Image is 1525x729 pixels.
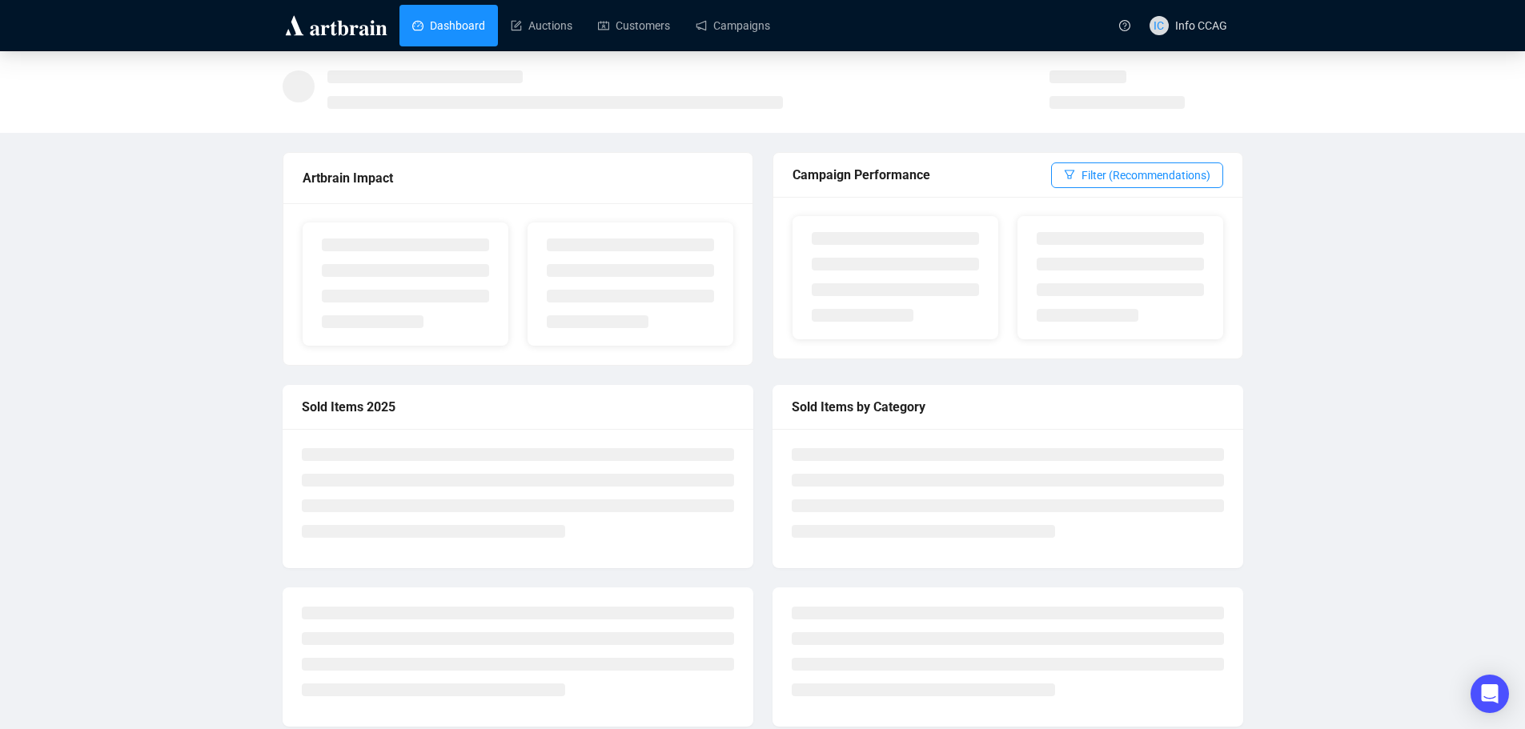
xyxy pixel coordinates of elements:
[793,165,1051,185] div: Campaign Performance
[283,13,390,38] img: logo
[511,5,572,46] a: Auctions
[303,168,733,188] div: Artbrain Impact
[792,397,1224,417] div: Sold Items by Category
[302,397,734,417] div: Sold Items 2025
[1082,166,1210,184] span: Filter (Recommendations)
[1154,17,1164,34] span: IC
[412,5,485,46] a: Dashboard
[1175,19,1227,32] span: Info CCAG
[696,5,770,46] a: Campaigns
[1119,20,1130,31] span: question-circle
[1064,169,1075,180] span: filter
[1051,162,1223,188] button: Filter (Recommendations)
[1471,675,1509,713] div: Open Intercom Messenger
[598,5,670,46] a: Customers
